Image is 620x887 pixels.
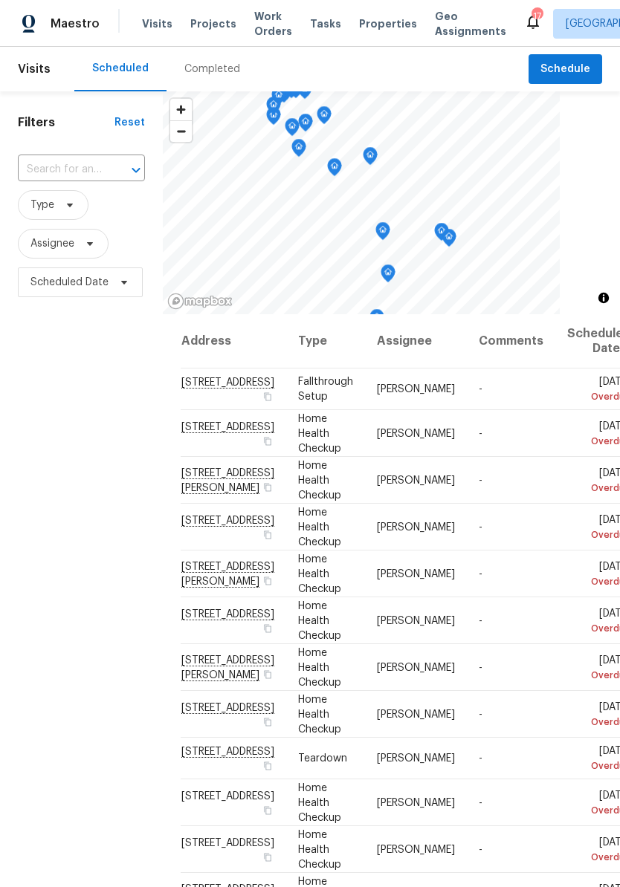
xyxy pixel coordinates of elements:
[377,709,455,719] span: [PERSON_NAME]
[298,553,341,594] span: Home Health Checkup
[254,9,292,39] span: Work Orders
[298,413,341,453] span: Home Health Checkup
[532,9,542,24] div: 17
[18,53,51,85] span: Visits
[261,850,274,863] button: Copy Address
[595,289,613,307] button: Toggle attribution
[184,62,240,77] div: Completed
[170,99,192,120] button: Zoom in
[190,16,236,31] span: Projects
[377,522,455,532] span: [PERSON_NAME]
[298,377,353,402] span: Fallthrough Setup
[291,139,306,162] div: Map marker
[181,837,274,848] span: [STREET_ADDRESS]
[114,115,145,130] div: Reset
[442,229,456,252] div: Map marker
[479,662,482,672] span: -
[30,236,74,251] span: Assignee
[51,16,100,31] span: Maestro
[529,54,602,85] button: Schedule
[434,223,449,246] div: Map marker
[163,91,560,314] canvas: Map
[285,118,300,141] div: Map marker
[261,480,274,493] button: Copy Address
[381,264,395,287] div: Map marker
[170,121,192,142] span: Zoom out
[365,314,467,368] th: Assignee
[317,106,332,129] div: Map marker
[298,460,341,500] span: Home Health Checkup
[359,16,417,31] span: Properties
[479,568,482,579] span: -
[261,527,274,541] button: Copy Address
[479,753,482,764] span: -
[266,97,281,120] div: Map marker
[181,790,274,801] span: [STREET_ADDRESS]
[30,198,54,212] span: Type
[298,829,341,869] span: Home Health Checkup
[271,87,286,110] div: Map marker
[286,314,365,368] th: Type
[298,753,347,764] span: Teardown
[261,715,274,728] button: Copy Address
[377,844,455,854] span: [PERSON_NAME]
[261,621,274,634] button: Copy Address
[479,475,482,485] span: -
[298,782,341,822] span: Home Health Checkup
[298,114,313,137] div: Map marker
[377,797,455,808] span: [PERSON_NAME]
[18,158,103,181] input: Search for an address...
[435,9,506,39] span: Geo Assignments
[327,158,342,181] div: Map marker
[297,81,312,104] div: Map marker
[377,753,455,764] span: [PERSON_NAME]
[18,115,114,130] h1: Filters
[540,60,590,79] span: Schedule
[261,390,274,403] button: Copy Address
[167,293,233,310] a: Mapbox homepage
[377,662,455,672] span: [PERSON_NAME]
[369,309,384,332] div: Map marker
[298,600,341,640] span: Home Health Checkup
[261,667,274,680] button: Copy Address
[310,19,341,29] span: Tasks
[377,615,455,626] span: [PERSON_NAME]
[375,222,390,245] div: Map marker
[298,507,341,547] span: Home Health Checkup
[170,120,192,142] button: Zoom out
[298,694,341,734] span: Home Health Checkup
[377,428,455,438] span: [PERSON_NAME]
[599,290,608,306] span: Toggle attribution
[92,61,149,76] div: Scheduled
[363,147,378,170] div: Map marker
[479,384,482,394] span: -
[479,844,482,854] span: -
[126,160,146,181] button: Open
[377,384,455,394] span: [PERSON_NAME]
[30,275,109,290] span: Scheduled Date
[142,16,172,31] span: Visits
[479,797,482,808] span: -
[479,709,482,719] span: -
[377,475,455,485] span: [PERSON_NAME]
[261,803,274,816] button: Copy Address
[479,428,482,438] span: -
[181,314,286,368] th: Address
[479,615,482,626] span: -
[298,647,341,687] span: Home Health Checkup
[261,759,274,773] button: Copy Address
[467,314,555,368] th: Comments
[261,434,274,447] button: Copy Address
[261,574,274,587] button: Copy Address
[377,568,455,579] span: [PERSON_NAME]
[479,522,482,532] span: -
